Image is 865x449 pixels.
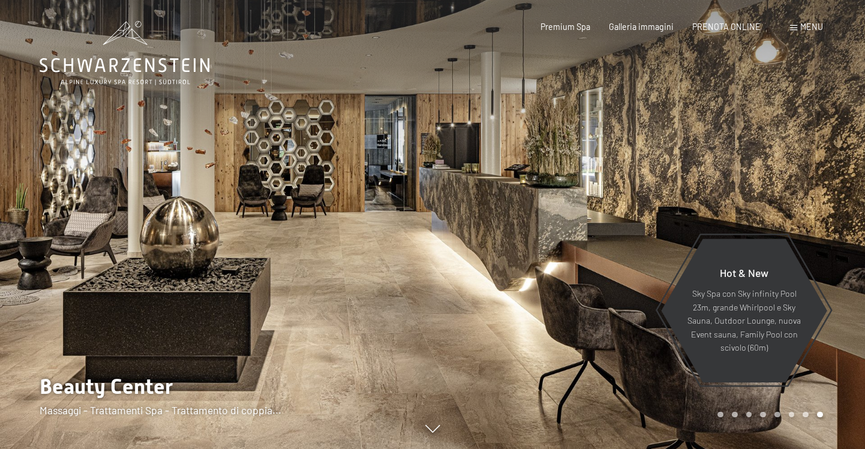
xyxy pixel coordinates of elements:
div: Carousel Pagination [713,412,822,418]
a: Galleria immagini [609,22,674,32]
p: Sky Spa con Sky infinity Pool 23m, grande Whirlpool e Sky Sauna, Outdoor Lounge, nuova Event saun... [687,287,801,355]
div: Carousel Page 8 (Current Slide) [817,412,823,418]
span: Hot & New [720,266,768,279]
div: Carousel Page 3 [746,412,752,418]
div: Carousel Page 5 [774,412,780,418]
div: Carousel Page 7 [803,412,809,418]
div: Carousel Page 4 [760,412,766,418]
a: Hot & New Sky Spa con Sky infinity Pool 23m, grande Whirlpool e Sky Sauna, Outdoor Lounge, nuova ... [660,238,828,383]
span: Menu [800,22,823,32]
div: Carousel Page 6 [789,412,795,418]
div: Carousel Page 2 [732,412,738,418]
a: Premium Spa [540,22,590,32]
div: Carousel Page 1 [717,412,723,418]
a: PRENOTA ONLINE [692,22,761,32]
